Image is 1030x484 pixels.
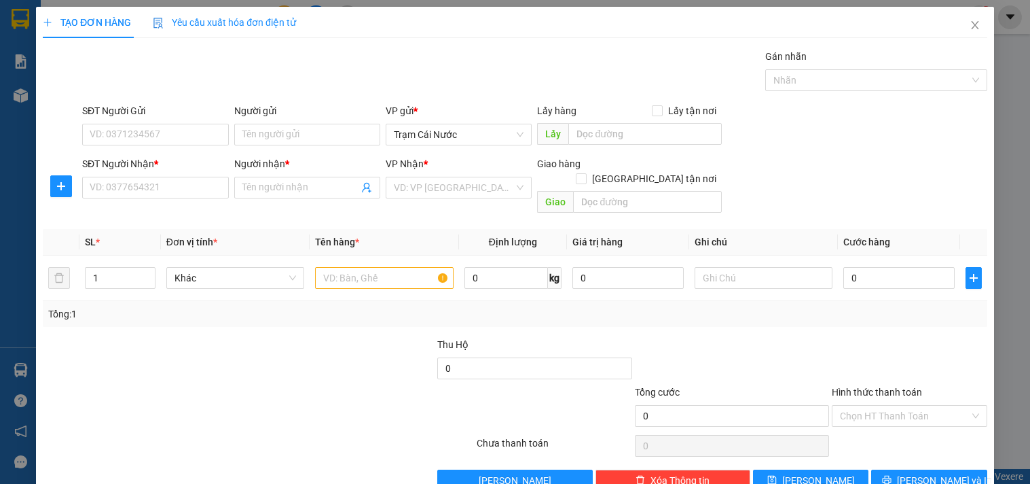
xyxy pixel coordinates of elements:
[538,105,577,116] span: Lấy hàng
[437,339,468,350] span: Thu Hộ
[572,267,684,289] input: 0
[970,20,980,31] span: close
[50,175,72,197] button: plus
[315,267,453,289] input: VD: Bàn, Ghế
[843,237,890,247] span: Cước hàng
[574,191,722,213] input: Dọc đường
[695,267,832,289] input: Ghi Chú
[965,267,982,289] button: plus
[572,237,623,247] span: Giá trị hàng
[548,267,562,289] span: kg
[85,237,96,247] span: SL
[234,156,380,171] div: Người nhận
[315,237,359,247] span: Tên hàng
[234,103,380,118] div: Người gửi
[569,123,722,145] input: Dọc đường
[663,103,722,118] span: Lấy tận nơi
[587,171,722,186] span: [GEOGRAPHIC_DATA] tận nơi
[765,51,807,62] label: Gán nhãn
[48,307,399,322] div: Tổng: 1
[538,191,574,213] span: Giao
[361,182,372,193] span: user-add
[43,17,131,28] span: TẠO ĐƠN HÀNG
[956,7,994,45] button: Close
[689,229,838,256] th: Ghi chú
[489,237,537,247] span: Định lượng
[386,103,532,118] div: VP gửi
[82,103,228,118] div: SĐT Người Gửi
[51,181,71,192] span: plus
[48,267,70,289] button: delete
[153,17,296,28] span: Yêu cầu xuất hóa đơn điện tử
[635,387,680,398] span: Tổng cước
[475,436,633,460] div: Chưa thanh toán
[538,123,569,145] span: Lấy
[43,18,52,27] span: plus
[153,18,164,29] img: icon
[82,156,228,171] div: SĐT Người Nhận
[538,158,581,169] span: Giao hàng
[394,124,523,145] span: Trạm Cái Nước
[386,158,424,169] span: VP Nhận
[166,237,217,247] span: Đơn vị tính
[832,387,922,398] label: Hình thức thanh toán
[966,273,981,283] span: plus
[174,268,296,288] span: Khác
